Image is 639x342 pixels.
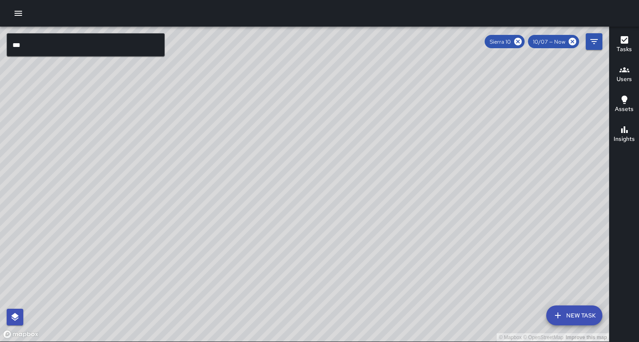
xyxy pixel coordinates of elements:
[485,35,525,48] div: Sierra 10
[609,120,639,150] button: Insights
[528,38,570,45] span: 10/07 — Now
[609,60,639,90] button: Users
[617,45,632,54] h6: Tasks
[586,33,602,50] button: Filters
[485,38,516,45] span: Sierra 10
[528,35,579,48] div: 10/07 — Now
[609,30,639,60] button: Tasks
[609,90,639,120] button: Assets
[614,135,635,144] h6: Insights
[617,75,632,84] h6: Users
[615,105,634,114] h6: Assets
[546,305,602,325] button: New Task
